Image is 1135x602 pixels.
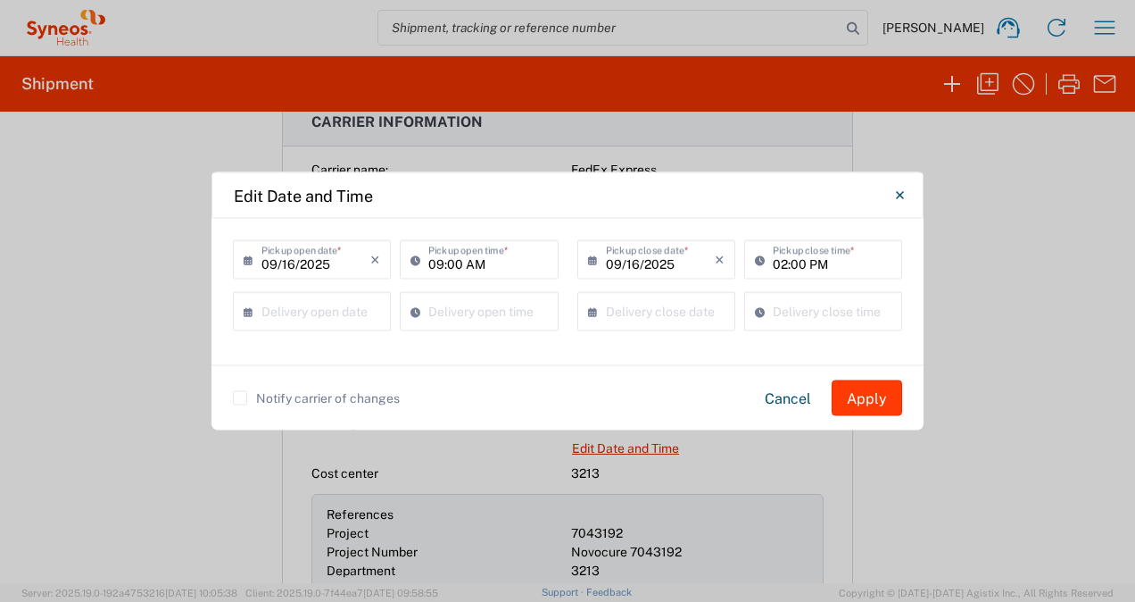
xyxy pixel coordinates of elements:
button: Apply [832,380,902,416]
h4: Edit Date and Time [234,183,373,207]
button: Close [882,178,917,213]
i: × [370,246,380,274]
i: × [715,246,725,274]
button: Cancel [750,380,825,416]
label: Notify carrier of changes [233,391,400,406]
